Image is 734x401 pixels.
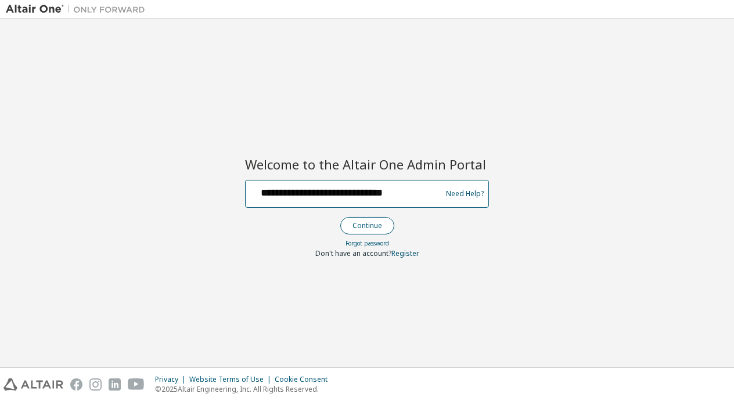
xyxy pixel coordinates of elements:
[446,193,484,194] a: Need Help?
[109,378,121,391] img: linkedin.svg
[70,378,82,391] img: facebook.svg
[340,217,394,234] button: Continue
[346,239,389,247] a: Forgot password
[391,248,419,258] a: Register
[155,384,334,394] p: © 2025 Altair Engineering, Inc. All Rights Reserved.
[275,375,334,384] div: Cookie Consent
[315,248,391,258] span: Don't have an account?
[245,156,489,172] h2: Welcome to the Altair One Admin Portal
[128,378,145,391] img: youtube.svg
[155,375,189,384] div: Privacy
[3,378,63,391] img: altair_logo.svg
[189,375,275,384] div: Website Terms of Use
[6,3,151,15] img: Altair One
[89,378,102,391] img: instagram.svg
